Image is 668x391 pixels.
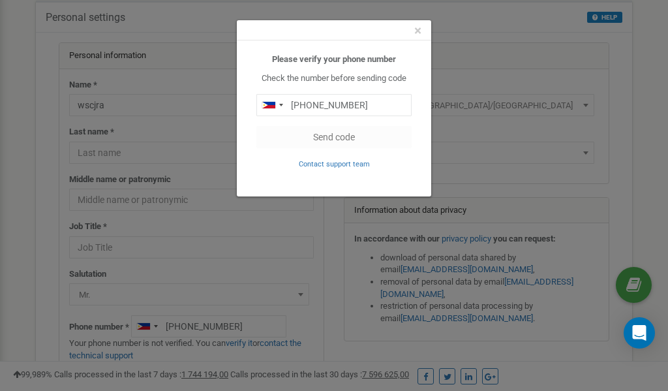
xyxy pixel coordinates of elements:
[299,160,370,168] small: Contact support team
[256,94,412,116] input: 0905 123 4567
[272,54,396,64] b: Please verify your phone number
[414,23,421,39] span: ×
[257,95,287,116] div: Telephone country code
[414,24,421,38] button: Close
[624,317,655,349] div: Open Intercom Messenger
[256,72,412,85] p: Check the number before sending code
[256,126,412,148] button: Send code
[299,159,370,168] a: Contact support team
